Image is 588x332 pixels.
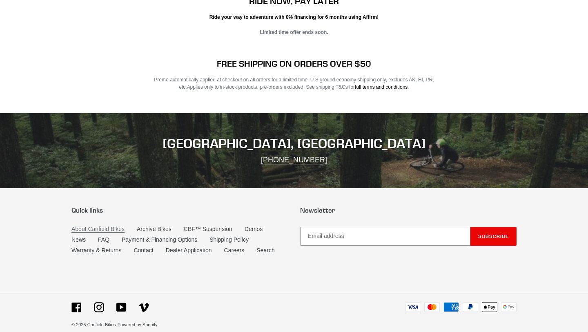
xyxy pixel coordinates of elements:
a: Dealer Application [166,247,212,253]
a: Shipping Policy [209,236,249,243]
a: Payment & Financing Options [122,236,197,243]
a: Careers [224,247,245,253]
a: Powered by Shopify [118,322,158,327]
input: Email address [300,227,470,246]
a: Contact [134,247,153,253]
p: Quick links [71,206,288,214]
strong: Limited time offer ends soon. [260,29,328,35]
a: full terms and conditions [355,84,408,90]
a: Search [256,247,274,253]
strong: Ride your way to adventure with 0% financing for 6 months using Affirm! [209,14,379,20]
a: CBF™ Suspension [184,226,232,232]
h2: FREE SHIPPING ON ORDERS OVER $50 [148,58,441,69]
p: Newsletter [300,206,517,214]
a: News [71,236,86,243]
a: Canfield Bikes [87,322,116,327]
h2: [GEOGRAPHIC_DATA], [GEOGRAPHIC_DATA] [71,136,517,151]
button: Subscribe [470,227,517,246]
a: FAQ [98,236,109,243]
small: © 2025, [71,322,116,327]
a: Warranty & Returns [71,247,121,253]
a: About Canfield Bikes [71,226,125,233]
a: [PHONE_NUMBER] [261,156,327,164]
span: Subscribe [478,233,509,239]
a: Archive Bikes [137,226,171,232]
p: Promo automatically applied at checkout on all orders for a limited time. U.S ground economy ship... [148,76,441,91]
a: Demos [245,226,263,232]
